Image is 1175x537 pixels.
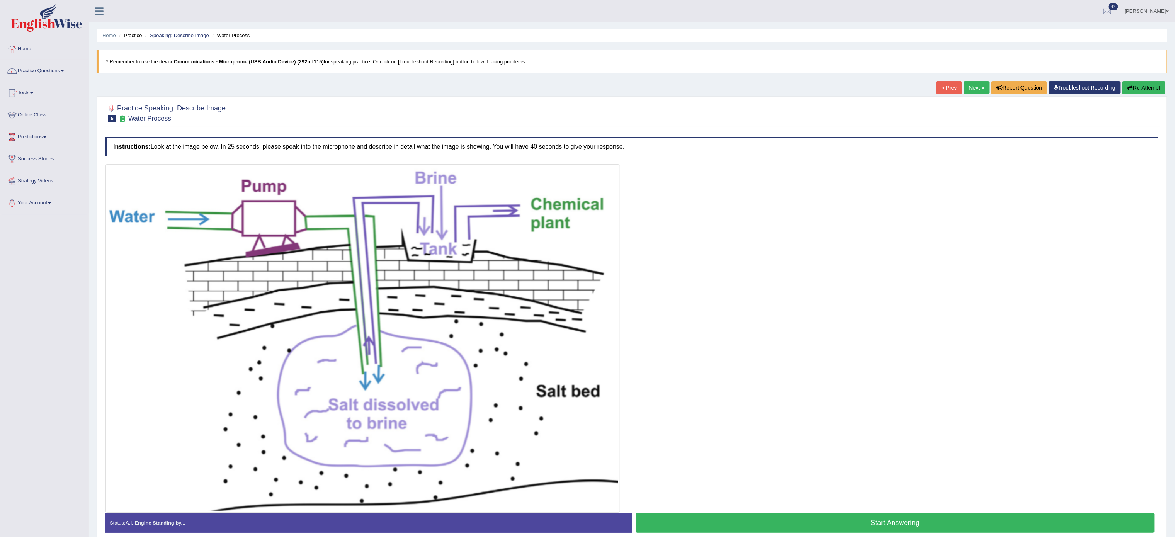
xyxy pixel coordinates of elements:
[105,103,226,122] h2: Practice Speaking: Describe Image
[0,170,88,190] a: Strategy Videos
[0,38,88,58] a: Home
[118,115,126,122] small: Exam occurring question
[174,59,324,65] b: Communications - Microphone (USB Audio Device) (292b:f115)
[117,32,142,39] li: Practice
[1122,81,1165,94] button: Re-Attempt
[964,81,990,94] a: Next »
[125,520,185,526] strong: A.I. Engine Standing by...
[991,81,1047,94] button: Report Question
[0,104,88,124] a: Online Class
[150,32,209,38] a: Speaking: Describe Image
[105,137,1158,156] h4: Look at the image below. In 25 seconds, please speak into the microphone and describe in detail w...
[108,115,116,122] span: 5
[128,115,171,122] small: Water Process
[0,82,88,102] a: Tests
[102,32,116,38] a: Home
[636,513,1155,533] button: Start Answering
[0,60,88,80] a: Practice Questions
[113,143,151,150] b: Instructions:
[210,32,250,39] li: Water Process
[0,192,88,212] a: Your Account
[1049,81,1121,94] a: Troubleshoot Recording
[0,126,88,146] a: Predictions
[1109,3,1118,10] span: 42
[936,81,962,94] a: « Prev
[0,148,88,168] a: Success Stories
[105,513,632,533] div: Status:
[97,50,1167,73] blockquote: * Remember to use the device for speaking practice. Or click on [Troubleshoot Recording] button b...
